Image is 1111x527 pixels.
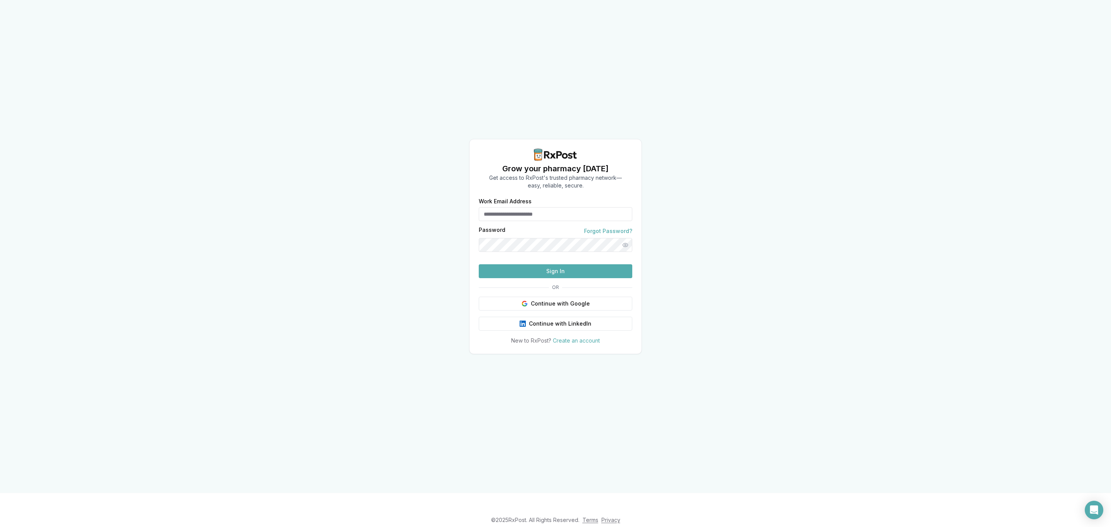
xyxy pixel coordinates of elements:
[479,227,505,235] label: Password
[584,227,632,235] a: Forgot Password?
[549,284,562,291] span: OR
[531,149,580,161] img: RxPost Logo
[618,238,632,252] button: Show password
[479,199,632,204] label: Work Email Address
[511,337,551,344] span: New to RxPost?
[479,297,632,311] button: Continue with Google
[489,174,622,189] p: Get access to RxPost's trusted pharmacy network— easy, reliable, secure.
[479,264,632,278] button: Sign In
[489,163,622,174] h1: Grow your pharmacy [DATE]
[553,337,600,344] a: Create an account
[479,317,632,331] button: Continue with LinkedIn
[520,321,526,327] img: LinkedIn
[522,301,528,307] img: Google
[1085,501,1103,519] div: Open Intercom Messenger
[601,517,620,523] a: Privacy
[583,517,598,523] a: Terms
